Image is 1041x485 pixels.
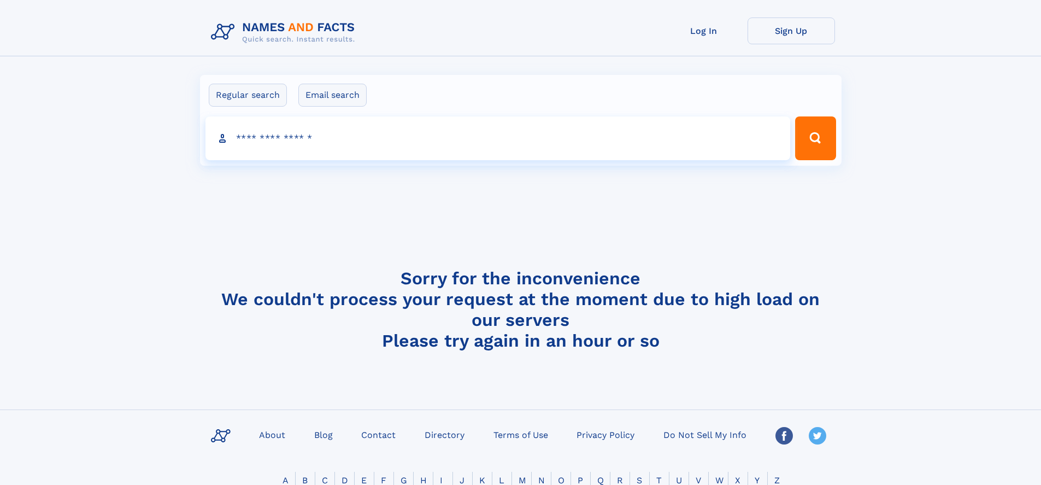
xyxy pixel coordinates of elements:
img: Facebook [775,427,793,445]
img: Twitter [809,427,826,445]
a: Directory [420,426,469,442]
a: Privacy Policy [572,426,639,442]
label: Regular search [209,84,287,107]
a: About [255,426,290,442]
a: Blog [310,426,337,442]
a: Sign Up [748,17,835,44]
a: Log In [660,17,748,44]
img: Logo Names and Facts [207,17,364,47]
a: Terms of Use [489,426,552,442]
a: Contact [357,426,400,442]
a: Do Not Sell My Info [659,426,751,442]
h4: Sorry for the inconvenience We couldn't process your request at the moment due to high load on ou... [207,268,835,351]
label: Email search [298,84,367,107]
input: search input [205,116,791,160]
button: Search Button [795,116,836,160]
